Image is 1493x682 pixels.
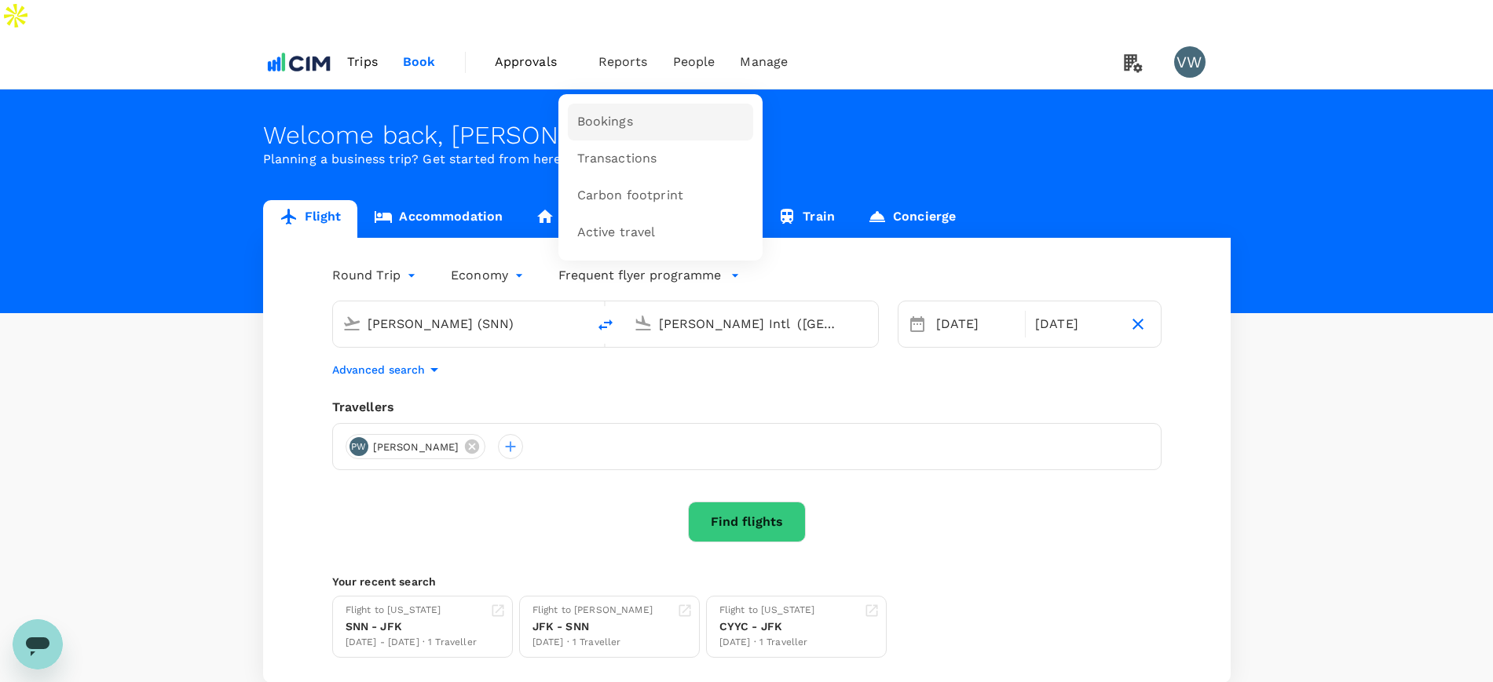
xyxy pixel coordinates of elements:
a: Long stay [519,200,639,238]
a: Transactions [568,140,753,177]
a: Book [390,35,448,89]
div: Flight to [US_STATE] [346,603,477,618]
p: Planning a business trip? Get started from here. [263,150,1231,169]
div: Flight to [US_STATE] [719,603,815,618]
button: Advanced search [332,360,444,379]
button: Find flights [688,501,806,542]
span: Book [403,53,436,71]
div: [DATE] - [DATE] · 1 Traveller [346,635,477,651]
a: Bookings [568,104,753,140]
div: JFK - SNN [532,618,653,635]
div: [DATE] [930,308,1023,340]
a: Carbon footprint [568,177,753,214]
p: Frequent flyer programme [558,266,721,285]
a: Train [761,200,851,238]
div: PW[PERSON_NAME] [346,434,486,459]
p: Advanced search [332,362,425,377]
input: Depart from [368,312,554,336]
div: VW [1174,46,1206,78]
p: Your recent search [332,574,1162,589]
input: Going to [659,312,845,336]
a: Approvals [482,35,586,89]
iframe: Button to launch messaging window [13,619,63,669]
div: Flight to [PERSON_NAME] [532,603,653,618]
button: Open [867,322,870,325]
span: Carbon footprint [577,187,683,205]
a: Flight [263,200,358,238]
a: Trips [335,35,390,89]
div: Economy [451,263,527,288]
div: Travellers [332,398,1162,417]
a: Concierge [851,200,972,238]
span: [PERSON_NAME] [364,439,469,455]
a: Active travel [568,214,753,251]
span: Transactions [577,150,657,168]
span: Trips [347,53,378,71]
span: People [673,53,715,71]
div: [DATE] · 1 Traveller [719,635,815,651]
button: delete [587,306,624,344]
span: Reports [598,53,648,71]
div: [DATE] · 1 Traveller [532,635,653,651]
a: Accommodation [357,200,519,238]
div: Round Trip [332,263,420,288]
span: Manage [740,53,788,71]
div: CYYC - JFK [719,618,815,635]
button: Frequent flyer programme [558,266,740,285]
div: PW [349,437,368,456]
div: [DATE] [1029,308,1122,340]
div: Welcome back , [PERSON_NAME] . [263,121,1231,150]
span: Active travel [577,224,656,242]
span: Approvals [495,53,573,71]
div: SNN - JFK [346,618,477,635]
button: Open [576,322,579,325]
img: CIM ENVIRONMENTAL PTY LTD [263,45,335,79]
span: Bookings [577,113,633,131]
